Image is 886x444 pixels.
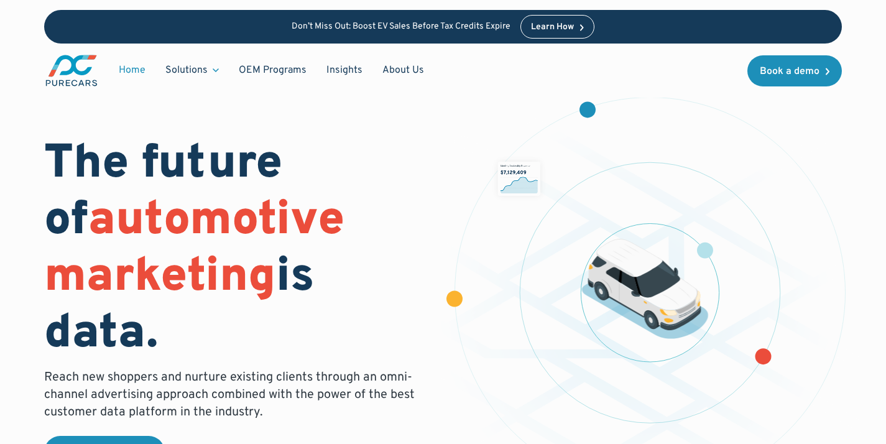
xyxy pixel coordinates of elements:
a: About Us [372,58,434,82]
a: Book a demo [747,55,842,86]
h1: The future of is data. [44,137,428,364]
a: Insights [316,58,372,82]
img: purecars logo [44,53,99,88]
span: automotive marketing [44,192,344,308]
a: OEM Programs [229,58,316,82]
p: Reach new shoppers and nurture existing clients through an omni-channel advertising approach comb... [44,369,422,421]
div: Learn How [531,23,574,32]
div: Solutions [165,63,208,77]
a: main [44,53,99,88]
div: Book a demo [760,67,819,76]
img: illustration of a vehicle [582,239,709,339]
a: Home [109,58,155,82]
div: Solutions [155,58,229,82]
p: Don’t Miss Out: Boost EV Sales Before Tax Credits Expire [292,22,510,32]
img: chart showing monthly dealership revenue of $7m [497,162,540,196]
a: Learn How [520,15,594,39]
